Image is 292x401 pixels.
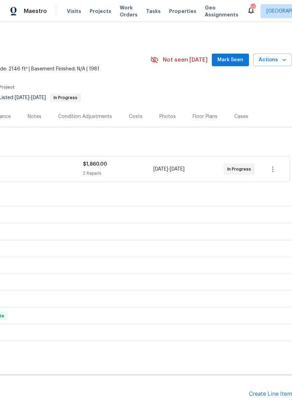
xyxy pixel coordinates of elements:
span: [DATE] [15,95,29,100]
button: Mark Seen [212,54,249,67]
div: Photos [159,113,176,120]
span: Tasks [146,9,161,14]
span: In Progress [51,96,80,100]
div: Condition Adjustments [58,113,112,120]
span: [DATE] [31,95,46,100]
span: - [15,95,46,100]
div: Costs [129,113,142,120]
span: Geo Assignments [205,4,238,18]
span: $1,860.00 [83,162,107,167]
span: - [153,166,185,173]
div: Create Line Item [249,391,292,397]
div: 2 Repairs [83,170,153,177]
div: 52 [250,4,255,11]
span: In Progress [227,166,254,173]
span: Work Orders [120,4,138,18]
span: Actions [259,56,286,64]
span: Maestro [24,8,47,15]
span: Properties [169,8,196,15]
span: [DATE] [153,167,168,172]
span: Projects [90,8,111,15]
span: Not seen [DATE] [163,56,208,63]
span: Mark Seen [217,56,243,64]
span: Visits [67,8,81,15]
div: Floor Plans [193,113,217,120]
div: Cases [234,113,248,120]
button: Actions [253,54,292,67]
span: [DATE] [170,167,185,172]
div: Notes [28,113,41,120]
